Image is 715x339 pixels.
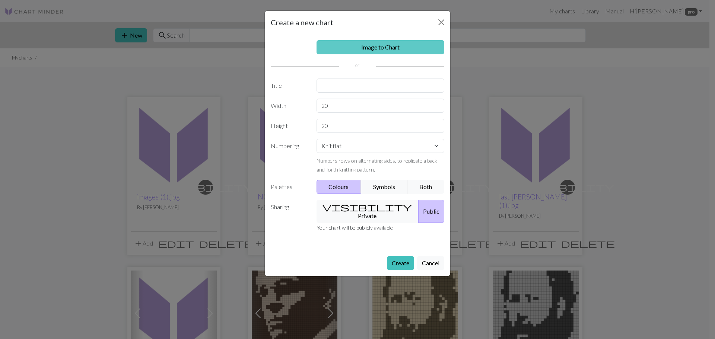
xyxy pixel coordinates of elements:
[317,40,445,54] a: Image to Chart
[322,202,412,212] span: visibility
[266,180,312,194] label: Palettes
[266,99,312,113] label: Width
[361,180,408,194] button: Symbols
[407,180,445,194] button: Both
[435,16,447,28] button: Close
[317,157,439,173] small: Numbers rows on alternating sides, to replicate a back-and-forth knitting pattern.
[266,200,312,223] label: Sharing
[387,256,414,270] button: Create
[317,224,393,231] small: Your chart will be publicly available
[266,119,312,133] label: Height
[266,139,312,174] label: Numbering
[266,79,312,93] label: Title
[271,17,333,28] h5: Create a new chart
[417,256,444,270] button: Cancel
[317,180,362,194] button: Colours
[317,200,419,223] button: Private
[418,200,444,223] button: Public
